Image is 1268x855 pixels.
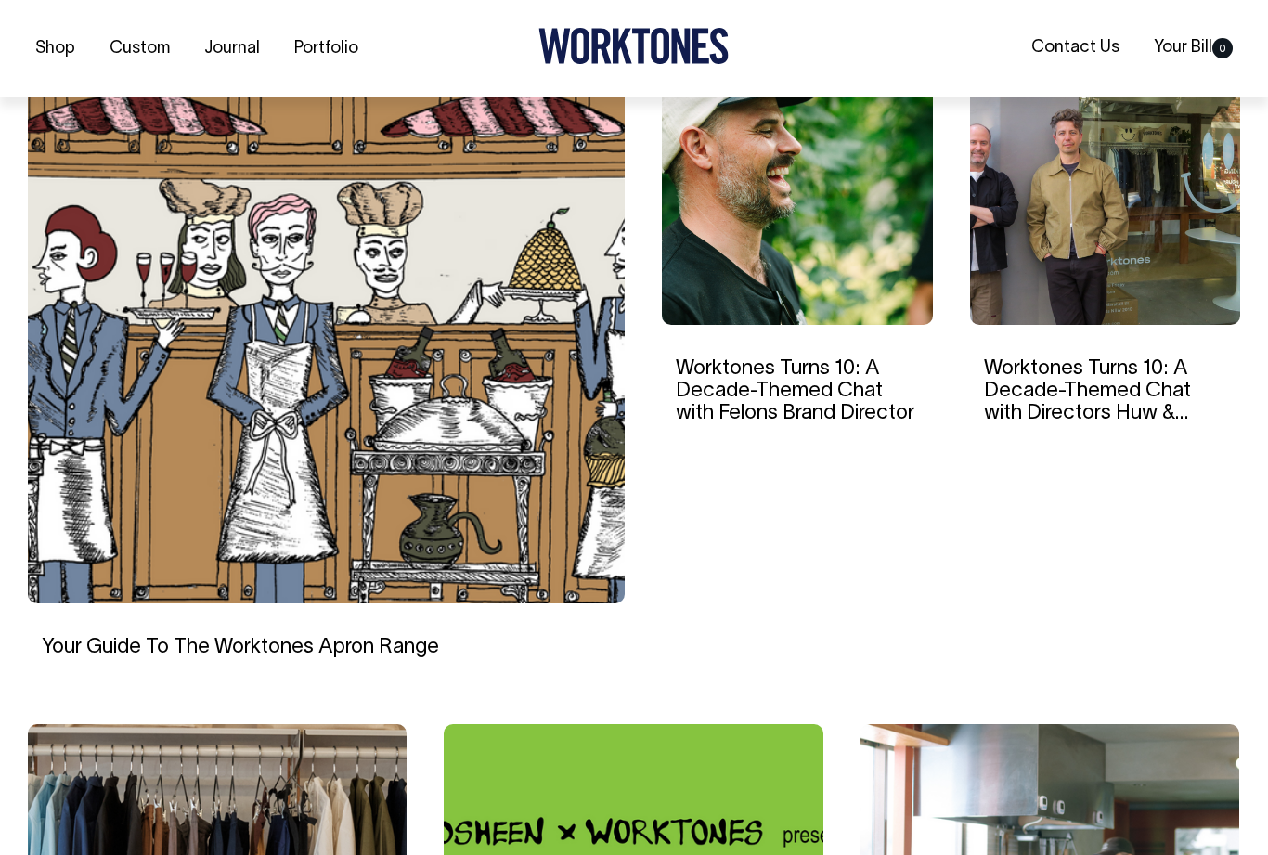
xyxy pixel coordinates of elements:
[287,33,366,64] a: Portfolio
[970,74,1241,325] img: Worktones Turns 10: A Decade-Themed Chat with Directors Huw & Andrew
[1024,32,1127,63] a: Contact Us
[1212,38,1233,58] span: 0
[102,33,177,64] a: Custom
[28,74,625,603] img: Your Guide To The Worktones Apron Range
[28,33,83,64] a: Shop
[676,359,914,422] a: Worktones Turns 10: A Decade-Themed Chat with Felons Brand Director
[42,638,439,656] a: Your Guide To The Worktones Apron Range
[984,359,1191,446] a: Worktones Turns 10: A Decade-Themed Chat with Directors Huw & [PERSON_NAME]
[662,74,933,325] img: Worktones Turns 10: A Decade-Themed Chat with Felons Brand Director
[1146,32,1240,63] a: Your Bill0
[197,33,267,64] a: Journal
